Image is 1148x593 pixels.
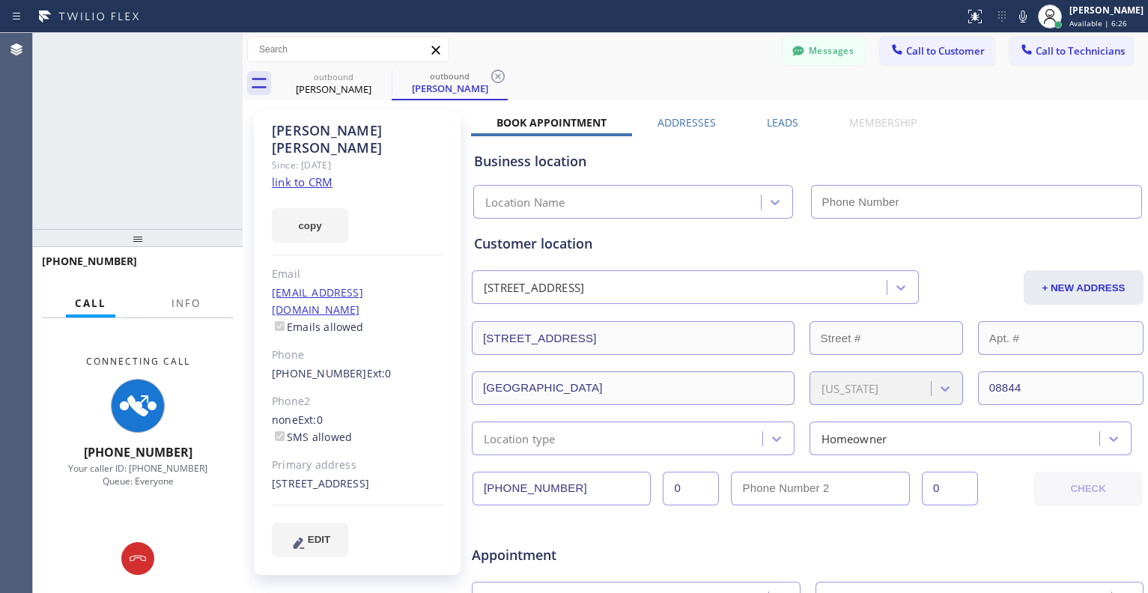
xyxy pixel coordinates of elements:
[474,151,1141,171] div: Business location
[277,67,390,100] div: Glen Wang
[272,523,348,557] button: EDIT
[485,194,565,211] div: Location Name
[272,285,363,317] a: [EMAIL_ADDRESS][DOMAIN_NAME]
[272,266,443,283] div: Email
[272,393,443,410] div: Phone2
[171,296,201,310] span: Info
[275,431,285,441] input: SMS allowed
[272,430,352,444] label: SMS allowed
[393,67,506,99] div: Glen Wang
[248,37,449,61] input: Search
[272,412,443,446] div: none
[272,457,443,474] div: Primary address
[906,44,985,58] span: Call to Customer
[275,321,285,331] input: Emails allowed
[472,545,693,565] span: Appointment
[1024,270,1144,305] button: + NEW ADDRESS
[277,71,390,82] div: outbound
[496,115,607,130] label: Book Appointment
[978,321,1144,355] input: Apt. #
[66,289,115,318] button: Call
[298,413,323,427] span: Ext: 0
[86,355,190,368] span: Connecting Call
[272,347,443,364] div: Phone
[277,82,390,96] div: [PERSON_NAME]
[821,430,887,447] div: Homeowner
[663,472,719,505] input: Ext.
[484,430,556,447] div: Location type
[84,444,192,460] span: [PHONE_NUMBER]
[484,279,584,296] div: [STREET_ADDRESS]
[1009,37,1133,65] button: Call to Technicians
[272,366,367,380] a: [PHONE_NUMBER]
[657,115,716,130] label: Addresses
[42,254,137,268] span: [PHONE_NUMBER]
[121,542,154,575] button: Hang up
[308,534,330,545] span: EDIT
[68,462,207,487] span: Your caller ID: [PHONE_NUMBER] Queue: Everyone
[978,371,1144,405] input: ZIP
[472,321,795,355] input: Address
[810,321,963,355] input: Street #
[1012,6,1033,27] button: Mute
[1069,18,1127,28] span: Available | 6:26
[75,296,106,310] span: Call
[1036,44,1125,58] span: Call to Technicians
[731,472,909,505] input: Phone Number 2
[272,156,443,174] div: Since: [DATE]
[272,208,348,243] button: copy
[849,115,917,130] label: Membership
[393,70,506,82] div: outbound
[922,472,978,505] input: Ext. 2
[474,234,1141,254] div: Customer location
[272,475,443,493] div: [STREET_ADDRESS]
[473,472,651,505] input: Phone Number
[1033,472,1143,506] button: CHECK
[272,122,443,156] div: [PERSON_NAME] [PERSON_NAME]
[367,366,392,380] span: Ext: 0
[783,37,865,65] button: Messages
[272,174,332,189] a: link to CRM
[163,289,210,318] button: Info
[811,185,1143,219] input: Phone Number
[393,82,506,95] div: [PERSON_NAME]
[272,320,364,334] label: Emails allowed
[1069,4,1144,16] div: [PERSON_NAME]
[767,115,798,130] label: Leads
[880,37,994,65] button: Call to Customer
[472,371,795,405] input: City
